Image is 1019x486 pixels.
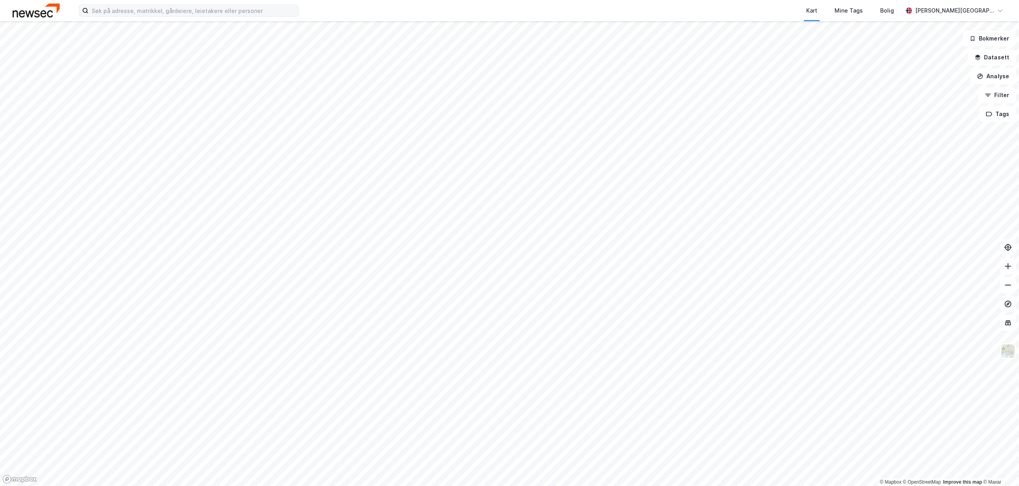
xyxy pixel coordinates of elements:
img: Z [1001,344,1015,359]
div: Mine Tags [835,6,863,15]
button: Datasett [968,50,1016,65]
a: Mapbox homepage [2,475,37,484]
div: Kontrollprogram for chat [980,448,1019,486]
div: [PERSON_NAME][GEOGRAPHIC_DATA] [915,6,994,15]
button: Filter [978,87,1016,103]
div: Bolig [880,6,894,15]
input: Søk på adresse, matrikkel, gårdeiere, leietakere eller personer [88,5,299,17]
a: OpenStreetMap [903,479,941,485]
div: Kart [806,6,817,15]
a: Improve this map [943,479,982,485]
button: Tags [979,106,1016,122]
iframe: Chat Widget [980,448,1019,486]
button: Analyse [970,68,1016,84]
button: Bokmerker [963,31,1016,46]
a: Mapbox [880,479,901,485]
img: newsec-logo.f6e21ccffca1b3a03d2d.png [13,4,60,17]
